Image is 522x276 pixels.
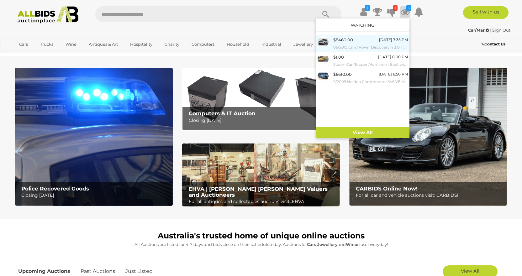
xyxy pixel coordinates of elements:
img: Computers & IT Auction [182,68,340,131]
img: Police Recovered Goods [15,68,173,206]
b: CARBIDS Online Now! [356,185,418,192]
i: 1 [393,5,398,11]
a: Contact Us [482,41,507,48]
p: Closing [DATE] [21,191,169,199]
span: View All [461,268,479,274]
small: 9/2009 Holden Commodore SV6 VE MY09.5 Utility Blue 3.6L - Manual [333,78,408,85]
a: Car/Man [468,28,490,33]
a: Charity [161,39,183,49]
div: [DATE] 6:50 PM [379,71,408,78]
a: $1.00 [DATE] 8:00 PM Stacer Car-Topper Aluminum Boat with Outboard Motor [316,52,409,69]
p: For all antiques and collectables auctions visit: EHVA [189,198,336,206]
img: 54498-1a_ex.jpg [318,36,329,47]
a: [GEOGRAPHIC_DATA] [15,49,68,60]
b: Computers & IT Auction [189,110,256,117]
a: Computers [187,39,219,49]
span: $1.00 [333,55,344,60]
strong: Jewellery [317,242,338,247]
a: Jewellery [289,39,317,49]
p: All Auctions are listed for 4-7 days and bids close on their scheduled day. Auctions for , and cl... [18,241,504,248]
a: $6610.00 [DATE] 6:50 PM 9/2009 Holden Commodore SV6 VE MY09.5 Utility Blue 3.6L - Manual [316,69,409,86]
a: CARBIDS Online Now! CARBIDS Online Now! For all car and vehicle auctions visit: CARBIDS! [349,68,507,206]
strong: Car/Man [468,28,489,33]
span: | [490,28,491,33]
small: Stacer Car-Topper Aluminum Boat with Outboard Motor [333,61,408,68]
img: Allbids.com.au [14,6,82,23]
a: Wine [61,39,81,49]
a: View All [316,127,409,138]
b: EHVA | [PERSON_NAME] [PERSON_NAME] Valuers and Auctioneers [189,186,328,198]
a: Antiques & Art [85,39,122,49]
i: $ [365,5,370,11]
a: Sell with us [463,6,509,19]
div: [DATE] 7:35 PM [379,36,408,43]
div: [DATE] 8:00 PM [378,54,408,60]
img: EHVA | Evans Hastings Valuers and Auctioneers [182,143,340,207]
img: 54625-1a.jpg [318,54,329,65]
img: CARBIDS Online Now! [349,68,507,206]
i: 3 [406,5,411,11]
span: $6610.00 [333,72,352,77]
a: Sign Out [492,28,510,33]
a: 3 [400,6,410,18]
span: $8460.00 [333,37,353,42]
a: Household [223,39,253,49]
strong: Cars [307,242,316,247]
img: 54550-1a_ex.jpg [318,71,329,82]
a: Police Recovered Goods Police Recovered Goods Closing [DATE] [15,68,173,206]
a: Watching [351,23,374,28]
p: Closing [DATE] [189,117,336,124]
a: Cars [15,39,32,49]
a: 1 [387,6,396,18]
p: For all car and vehicle auctions visit: CARBIDS! [356,191,504,199]
a: Trucks [36,39,57,49]
a: $ [359,6,368,18]
a: Hospitality [126,39,156,49]
a: EHVA | Evans Hastings Valuers and Auctioneers EHVA | [PERSON_NAME] [PERSON_NAME] Valuers and Auct... [182,143,340,207]
a: Industrial [257,39,285,49]
h1: Australia's trusted home of unique online auctions [18,232,504,240]
a: $8460.00 [DATE] 7:35 PM 06/2015 Land Rover Discovery 4 3.0 TDV6 (4x4) MY15 4D Wagon Fuji White Tu... [316,35,409,52]
small: 06/2015 Land Rover Discovery 4 3.0 TDV6 (4x4) MY15 4D Wagon Fuji White Turbo Diesel 3.0L - 7 Seats [333,44,408,51]
a: Computers & IT Auction Computers & IT Auction Closing [DATE] [182,68,340,131]
strong: Wine [346,242,357,247]
button: Search [310,6,341,22]
b: Contact Us [482,42,505,46]
b: Police Recovered Goods [21,185,89,192]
